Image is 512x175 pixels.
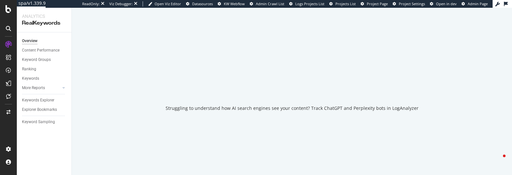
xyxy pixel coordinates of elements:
[399,1,425,6] span: Project Settings
[393,1,425,6] a: Project Settings
[367,1,388,6] span: Project Page
[289,1,324,6] a: Logs Projects List
[22,106,67,113] a: Explorer Bookmarks
[22,119,55,125] div: Keyword Sampling
[22,13,66,19] div: Analytics
[22,66,36,73] div: Ranking
[335,1,356,6] span: Projects List
[468,1,488,6] span: Admin Page
[192,1,213,6] span: Datasources
[22,75,39,82] div: Keywords
[490,153,506,169] iframe: Intercom live chat
[430,1,457,6] a: Open in dev
[269,71,315,95] div: animation
[166,105,419,111] div: Struggling to understand how AI search engines see your content? Track ChatGPT and Perplexity bot...
[22,56,67,63] a: Keyword Groups
[22,75,67,82] a: Keywords
[256,1,284,6] span: Admin Crawl List
[329,1,356,6] a: Projects List
[22,85,45,91] div: More Reports
[295,1,324,6] span: Logs Projects List
[22,106,57,113] div: Explorer Bookmarks
[148,1,181,6] a: Open Viz Editor
[218,1,245,6] a: KW Webflow
[22,66,67,73] a: Ranking
[22,97,67,104] a: Keywords Explorer
[22,19,66,27] div: RealKeywords
[82,1,100,6] div: ReadOnly:
[22,38,38,44] div: Overview
[22,47,60,54] div: Content Performance
[22,97,54,104] div: Keywords Explorer
[22,85,60,91] a: More Reports
[22,56,51,63] div: Keyword Groups
[224,1,245,6] span: KW Webflow
[186,1,213,6] a: Datasources
[250,1,284,6] a: Admin Crawl List
[22,47,67,54] a: Content Performance
[462,1,488,6] a: Admin Page
[22,38,67,44] a: Overview
[22,119,67,125] a: Keyword Sampling
[436,1,457,6] span: Open in dev
[361,1,388,6] a: Project Page
[155,1,181,6] span: Open Viz Editor
[109,1,133,6] div: Viz Debugger:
